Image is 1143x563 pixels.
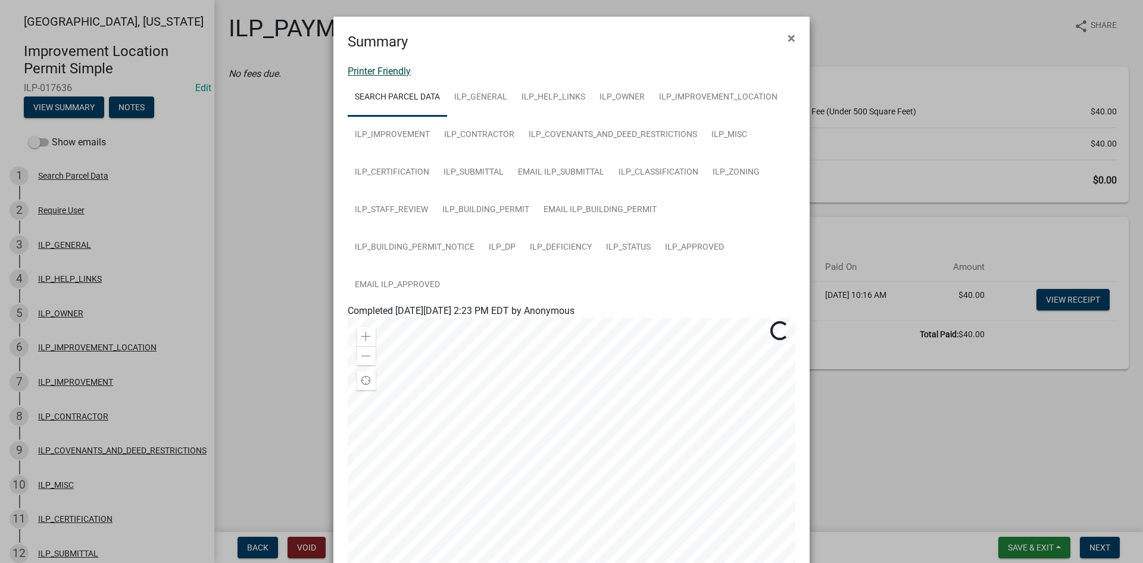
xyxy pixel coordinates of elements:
a: ILP_STAFF_REVIEW [348,191,435,229]
a: ILP_BUILDING_PERMIT [435,191,536,229]
a: ILP_APPROVED [658,229,731,267]
a: Email ILP_SUBMITTAL [511,154,611,192]
a: ILP_IMPROVEMENT [348,116,437,154]
a: ILP_COVENANTS_AND_DEED_RESTRICTIONS [521,116,704,154]
a: Search Parcel Data [348,79,447,117]
a: ILP_CERTIFICATION [348,154,436,192]
div: Find my location [357,371,376,390]
span: Completed [DATE][DATE] 2:23 PM EDT by Anonymous [348,305,574,316]
a: Email ILP_APPROVED [348,266,447,304]
a: ILP_CLASSIFICATION [611,154,705,192]
a: ILP_OWNER [592,79,652,117]
a: ILP_DP [482,229,523,267]
a: Printer Friendly [348,66,411,77]
a: ILP_SUBMITTAL [436,154,511,192]
span: × [788,30,795,46]
h4: Summary [348,31,408,52]
a: ILP_MISC [704,116,754,154]
a: ILP_ZONING [705,154,767,192]
a: ILP_BUILDING_PERMIT_NOTICE [348,229,482,267]
div: Zoom in [357,327,376,346]
a: ILP_DEFICIENCY [523,229,599,267]
a: ILP_IMPROVEMENT_LOCATION [652,79,785,117]
a: ILP_STATUS [599,229,658,267]
a: Email ILP_BUILDING_PERMIT [536,191,664,229]
button: Close [778,21,805,55]
a: ILP_HELP_LINKS [514,79,592,117]
a: ILP_GENERAL [447,79,514,117]
a: ILP_CONTRACTOR [437,116,521,154]
div: Zoom out [357,346,376,365]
